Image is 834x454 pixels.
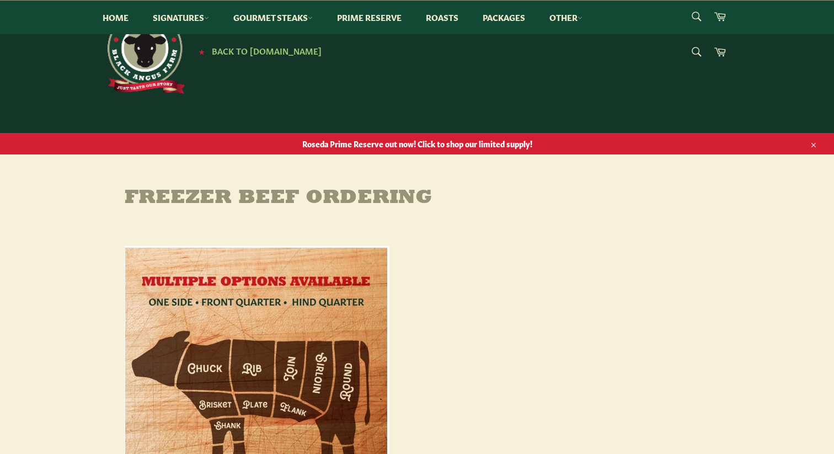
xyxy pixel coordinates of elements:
[326,1,413,34] a: Prime Reserve
[472,1,536,34] a: Packages
[193,47,322,56] a: ★ Back to [DOMAIN_NAME]
[538,1,594,34] a: Other
[415,1,469,34] a: Roasts
[142,1,220,34] a: Signatures
[103,11,185,94] img: Roseda Beef
[199,47,205,56] span: ★
[222,1,324,34] a: Gourmet Steaks
[92,1,140,34] a: Home
[103,188,731,210] h1: Freezer Beef Ordering
[212,45,322,56] span: Back to [DOMAIN_NAME]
